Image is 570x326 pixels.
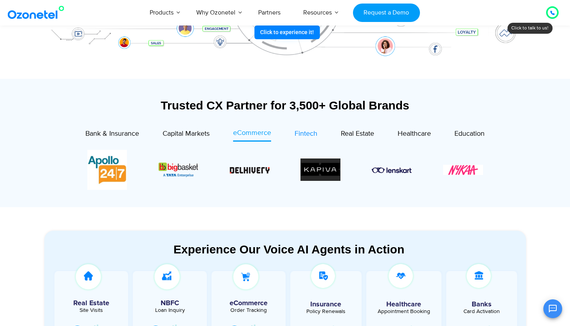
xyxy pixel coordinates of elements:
a: Bank & Insurance [85,128,139,142]
a: Request a Demo [353,4,420,22]
div: Image Carousel [87,150,483,190]
span: Fintech [295,129,317,138]
div: Appointment Booking [372,309,436,314]
div: Loan Inquiry [137,308,203,313]
div: Experience Our Voice AI Agents in Action [52,242,526,256]
button: Open chat [543,299,562,318]
span: Bank & Insurance [85,129,139,138]
div: Site Visits [58,308,125,313]
span: Healthcare [398,129,431,138]
span: Capital Markets [163,129,210,138]
span: Real Estate [341,129,374,138]
div: Order Tracking [215,308,282,313]
h5: Healthcare [372,301,436,308]
span: eCommerce [233,129,271,137]
a: Fintech [295,128,317,142]
div: Policy Renewals [294,309,358,314]
span: Education [454,129,485,138]
div: Trusted CX Partner for 3,500+ Global Brands [44,98,526,112]
a: Healthcare [398,128,431,142]
a: Education [454,128,485,142]
h5: Insurance [294,301,358,308]
a: eCommerce [233,128,271,142]
a: Real Estate [341,128,374,142]
h5: eCommerce [215,300,282,307]
h5: Real Estate [58,300,125,307]
a: Capital Markets [163,128,210,142]
h5: NBFC [137,300,203,307]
